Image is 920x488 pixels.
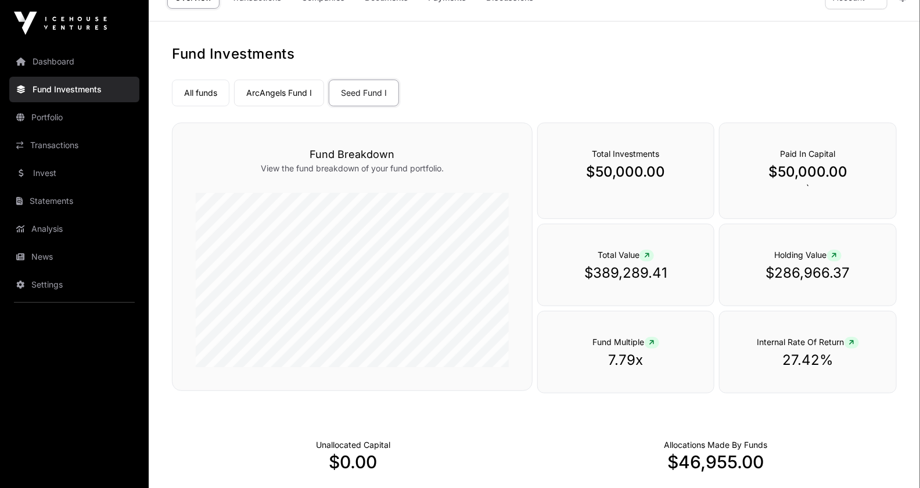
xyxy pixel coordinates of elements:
a: Dashboard [9,49,139,74]
p: Capital Deployed Into Companies [664,439,767,451]
h3: Fund Breakdown [196,146,509,163]
p: 27.42% [743,351,873,369]
p: $50,000.00 [743,163,873,181]
a: Invest [9,160,139,186]
span: Internal Rate Of Return [757,337,859,347]
p: Cash not yet allocated [316,439,390,451]
p: $0.00 [172,451,534,472]
a: Settings [9,272,139,297]
a: All funds [172,80,229,106]
p: 7.79x [561,351,691,369]
div: ` [719,123,897,219]
h1: Fund Investments [172,45,897,63]
iframe: Chat Widget [862,432,920,488]
p: $286,966.37 [743,264,873,282]
img: Icehouse Ventures Logo [14,12,107,35]
a: ArcAngels Fund I [234,80,324,106]
span: Total Investments [592,149,660,159]
p: $46,955.00 [534,451,897,472]
a: Statements [9,188,139,214]
p: $50,000.00 [561,163,691,181]
a: Seed Fund I [329,80,399,106]
span: Paid In Capital [781,149,836,159]
span: Fund Multiple [593,337,659,347]
span: Holding Value [775,250,842,260]
a: Analysis [9,216,139,242]
p: View the fund breakdown of your fund portfolio. [196,163,509,174]
a: Fund Investments [9,77,139,102]
a: News [9,244,139,270]
a: Portfolio [9,105,139,130]
span: Total Value [598,250,654,260]
a: Transactions [9,132,139,158]
p: $389,289.41 [561,264,691,282]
